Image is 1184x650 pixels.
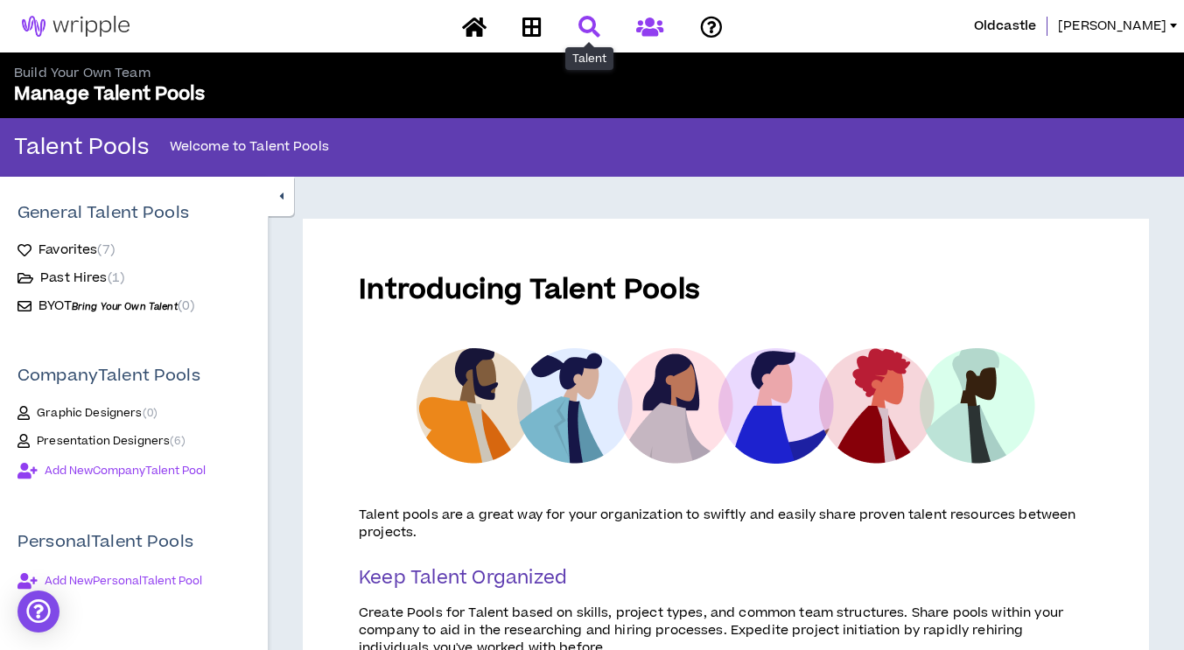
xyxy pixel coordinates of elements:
p: Welcome to Talent Pools [170,137,329,157]
span: BYOT [39,297,178,315]
p: Talent pools are a great way for your organization to swiftly and easily share proven talent reso... [359,507,1093,542]
button: Add NewCompanyTalent Pool [18,458,206,483]
p: Manage Talent Pools [14,82,592,107]
a: BYOTBring Your Own Talent(0) [18,296,194,317]
p: Build Your Own Team [14,65,592,82]
span: [PERSON_NAME] [1058,17,1166,36]
p: Talent Pools [14,134,149,162]
span: ( 0 ) [178,297,194,315]
span: Bring Your Own Talent [72,300,178,313]
p: General Talent Pools [18,201,189,226]
a: Past Hires(1) [18,268,124,289]
span: Oldcastle [974,17,1036,36]
p: Personal Talent Pools [18,530,250,555]
div: Talent [565,47,613,70]
a: Favorites(7) [18,240,115,261]
span: Add New Company Talent Pool [45,464,206,478]
span: Add New Personal Talent Pool [45,574,202,588]
div: Open Intercom Messenger [18,591,60,633]
span: Presentation Designers [37,434,186,448]
a: Presentation Designers(6) [18,430,250,451]
span: ( 7 ) [97,241,114,259]
button: Add NewPersonalTalent Pool [18,569,202,593]
span: ( 1 ) [108,269,124,287]
span: Favorites [39,241,115,259]
span: Past Hires [40,269,124,287]
p: Company Talent Pools [18,364,250,388]
span: Graphic Designers [37,406,158,420]
span: ( 6 ) [170,433,185,449]
h1: Introducing Talent Pools [359,275,1093,306]
h3: Keep Talent Organized [359,566,1093,591]
span: ( 0 ) [143,405,158,421]
a: Graphic Designers(0) [18,402,250,423]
